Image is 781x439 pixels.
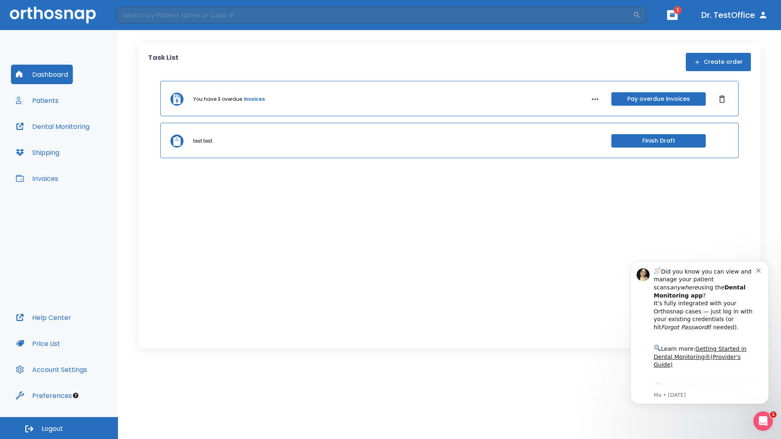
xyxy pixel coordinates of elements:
[770,411,777,418] span: 1
[698,8,771,22] button: Dr. TestOffice
[41,424,63,433] span: Logout
[686,53,751,71] button: Create order
[674,6,682,14] span: 1
[753,411,773,431] iframe: Intercom live chat
[148,53,179,71] p: Task List
[11,308,76,327] button: Help Center
[193,137,212,145] p: test test
[11,360,92,379] button: Account Settings
[716,93,729,106] button: Dismiss
[244,96,265,103] a: invoices
[611,134,706,148] button: Finish Draft
[116,7,633,23] input: Search by Patient Name or Case #
[11,143,64,162] button: Shipping
[193,96,242,103] p: You have 3 overdue
[11,65,73,84] button: Dashboard
[618,251,781,435] iframe: Intercom notifications message
[11,169,63,188] button: Invoices
[10,7,96,23] img: Orthosnap
[11,91,63,110] button: Patients
[11,117,94,136] button: Dental Monitoring
[611,92,706,106] button: Pay overdue invoices
[72,392,79,399] div: Tooltip anchor
[11,386,77,405] button: Preferences
[11,334,65,353] button: Price List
